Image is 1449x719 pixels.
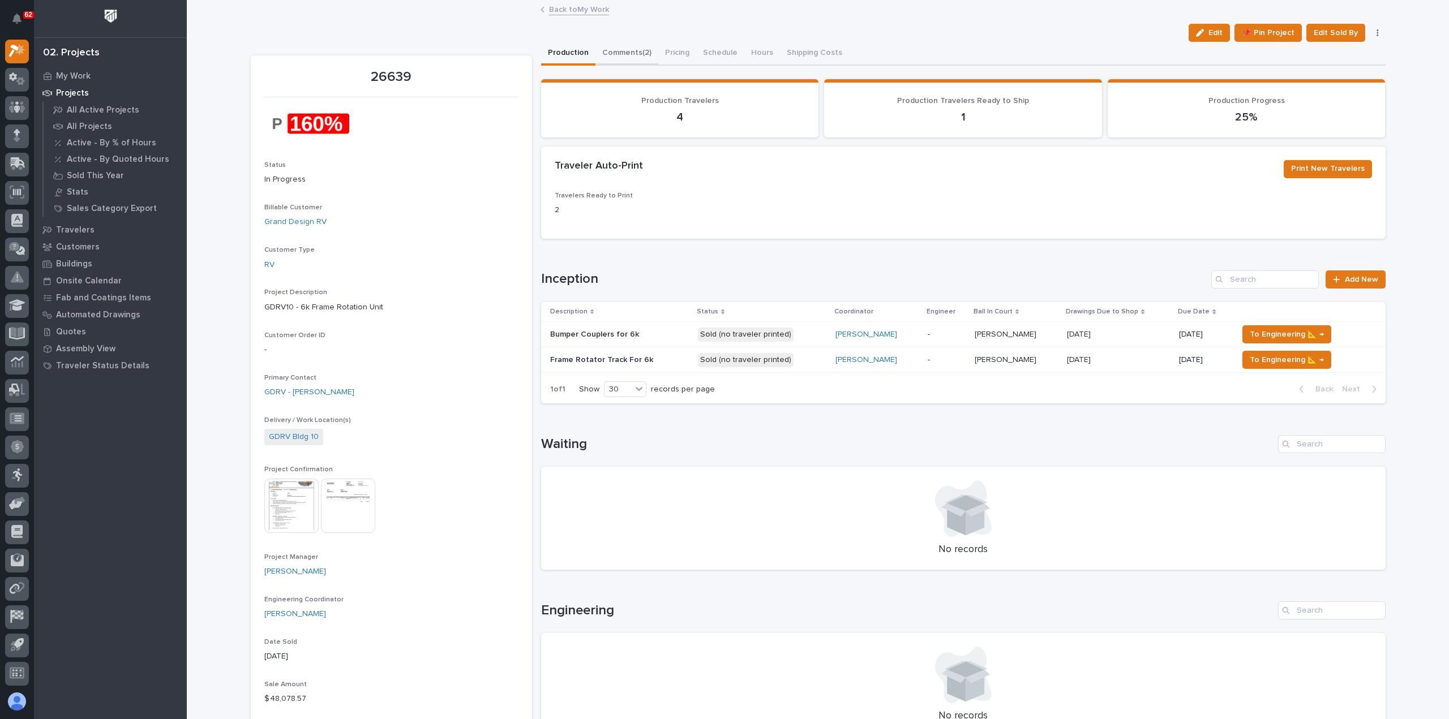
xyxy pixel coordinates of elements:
p: Traveler Status Details [56,361,149,371]
span: Production Progress [1208,97,1285,105]
span: Back [1309,384,1333,394]
p: [DATE] [1179,330,1229,339]
p: Sold This Year [67,171,124,181]
p: Active - By % of Hours [67,138,156,148]
span: Sale Amount [264,681,307,688]
span: Customer Order ID [264,332,325,339]
span: Delivery / Work Location(s) [264,417,351,424]
a: Travelers [34,221,187,238]
div: 02. Projects [43,47,100,59]
span: Next [1342,384,1367,394]
p: Automated Drawings [56,310,140,320]
p: Projects [56,88,89,98]
button: users-avatar [5,690,29,713]
span: Edit [1208,28,1223,38]
p: $ 48,078.57 [264,693,518,705]
p: [PERSON_NAME] [975,353,1039,365]
button: Pricing [658,42,696,66]
button: Print New Travelers [1284,160,1372,178]
p: Ball In Court [974,305,1013,318]
p: [DATE] [1067,353,1093,365]
div: Sold (no traveler printed) [698,353,794,367]
span: Travelers Ready to Print [555,192,633,199]
img: oUcn2775djzROLpCvUQY1c21HCmxRdixeGvmI1eh4zs [264,104,349,143]
button: Schedule [696,42,744,66]
a: Projects [34,84,187,101]
h1: Engineering [541,602,1274,619]
a: Customers [34,238,187,255]
a: Automated Drawings [34,306,187,323]
span: Project Confirmation [264,466,333,473]
a: GDRV - [PERSON_NAME] [264,386,354,398]
input: Search [1278,601,1386,619]
a: Grand Design RV [264,216,327,228]
p: 4 [555,110,805,124]
a: Back toMy Work [549,2,609,15]
button: Comments (2) [595,42,658,66]
span: Date Sold [264,639,297,645]
input: Search [1211,270,1319,289]
tr: Bumper Couplers for 6kBumper Couplers for 6k Sold (no traveler printed)[PERSON_NAME] -[PERSON_NAM... [541,322,1386,347]
span: Customer Type [264,247,315,253]
p: [PERSON_NAME] [975,328,1039,339]
p: In Progress [264,174,518,186]
a: [PERSON_NAME] [264,608,326,620]
p: GDRV10 - 6k Frame Rotation Unit [264,302,518,313]
a: [PERSON_NAME] [264,566,326,578]
a: Assembly View [34,340,187,357]
p: Sales Category Export [67,204,157,214]
a: [PERSON_NAME] [835,355,897,365]
p: Quotes [56,327,86,337]
p: Active - By Quoted Hours [67,154,169,165]
a: Sold This Year [44,167,187,183]
p: Buildings [56,259,92,269]
span: Project Description [264,289,327,296]
a: All Active Projects [44,102,187,118]
p: Bumper Couplers for 6k [550,328,641,339]
a: All Projects [44,118,187,134]
a: Sales Category Export [44,200,187,216]
span: Add New [1345,275,1378,283]
p: Description [550,305,588,318]
a: GDRV Bldg 10 [269,431,319,443]
p: 25% [1121,110,1372,124]
button: 📌 Pin Project [1234,24,1302,42]
p: Due Date [1178,305,1210,318]
a: Buildings [34,255,187,272]
a: Traveler Status Details [34,357,187,374]
span: Engineering Coordinator [264,596,344,603]
a: Active - By % of Hours [44,135,187,150]
a: Stats [44,184,187,200]
span: Production Travelers [641,97,719,105]
p: Status [697,305,718,318]
p: Drawings Due to Shop [1066,305,1138,318]
span: 📌 Pin Project [1242,26,1294,40]
button: Edit [1189,24,1230,42]
div: Sold (no traveler printed) [698,328,794,342]
div: Notifications62 [14,14,29,32]
p: Show [579,385,599,394]
p: - [928,330,965,339]
span: Print New Travelers [1291,162,1365,175]
a: Onsite Calendar [34,272,187,289]
p: All Projects [67,122,112,132]
a: Active - By Quoted Hours [44,151,187,167]
p: 2 [555,204,818,216]
p: - [928,355,965,365]
div: 30 [605,384,632,395]
input: Search [1278,435,1386,453]
p: Assembly View [56,344,115,354]
p: Onsite Calendar [56,276,122,286]
h1: Waiting [541,436,1274,453]
button: Back [1290,384,1337,394]
button: Shipping Costs [780,42,849,66]
p: [DATE] [1067,328,1093,339]
span: To Engineering 📐 → [1250,353,1324,367]
a: Fab and Coatings Items [34,289,187,306]
h2: Traveler Auto-Print [555,160,643,173]
p: 62 [25,11,32,19]
p: All Active Projects [67,105,139,115]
